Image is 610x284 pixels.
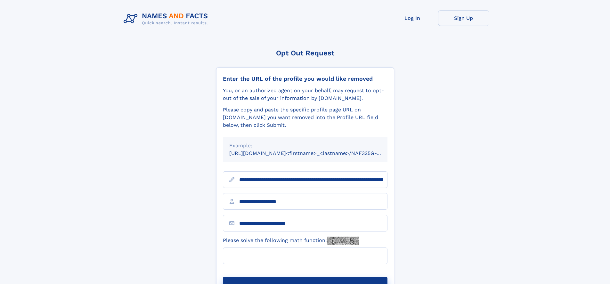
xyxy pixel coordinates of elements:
div: Example: [229,142,381,150]
div: Enter the URL of the profile you would like removed [223,75,387,82]
div: You, or an authorized agent on your behalf, may request to opt-out of the sale of your informatio... [223,87,387,102]
a: Log In [387,10,438,26]
small: [URL][DOMAIN_NAME]<firstname>_<lastname>/NAF325G-xxxxxxxx [229,150,400,156]
a: Sign Up [438,10,489,26]
img: Logo Names and Facts [121,10,213,28]
label: Please solve the following math function: [223,237,359,245]
div: Please copy and paste the specific profile page URL on [DOMAIN_NAME] you want removed into the Pr... [223,106,387,129]
div: Opt Out Request [216,49,394,57]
